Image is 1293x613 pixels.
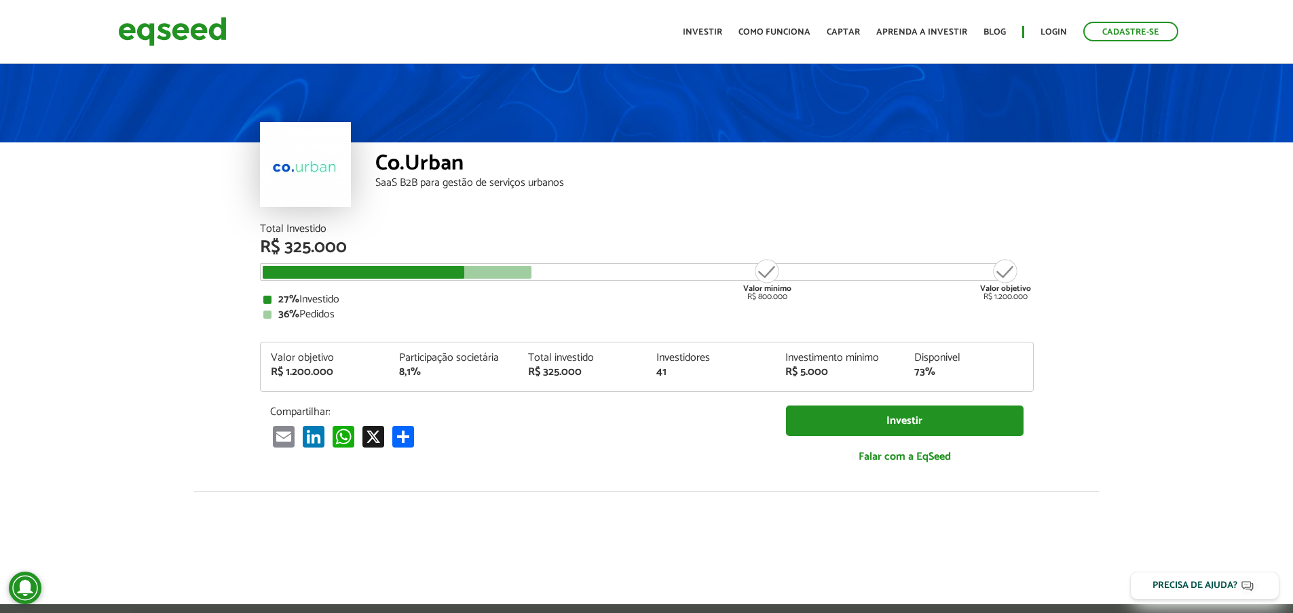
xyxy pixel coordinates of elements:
div: Participação societária [399,353,508,363]
a: Aprenda a investir [876,28,967,37]
div: Total investido [528,353,637,363]
a: Investir [786,406,1024,436]
a: Falar com a EqSeed [786,443,1024,471]
strong: Valor objetivo [980,282,1031,295]
a: Captar [827,28,860,37]
strong: Valor mínimo [743,282,791,295]
a: Email [270,425,297,448]
div: Disponível [914,353,1023,363]
a: Investir [683,28,722,37]
div: R$ 1.200.000 [271,367,379,378]
img: EqSeed [118,14,227,50]
a: WhatsApp [330,425,357,448]
a: Blog [983,28,1006,37]
div: Investimento mínimo [785,353,894,363]
div: Total Investido [260,224,1034,235]
p: Compartilhar: [270,406,766,418]
div: R$ 325.000 [528,367,637,378]
div: R$ 800.000 [742,258,793,301]
a: LinkedIn [300,425,327,448]
div: R$ 325.000 [260,239,1034,256]
strong: 27% [278,290,299,309]
div: Co.Urban [375,153,1034,178]
div: 73% [914,367,1023,378]
a: X [360,425,387,448]
a: Compartilhar [390,425,417,448]
a: Cadastre-se [1083,22,1178,41]
div: R$ 5.000 [785,367,894,378]
div: Valor objetivo [271,353,379,363]
a: Como funciona [738,28,810,37]
div: Investidores [656,353,765,363]
div: Investido [263,294,1030,305]
strong: 36% [278,305,299,323]
div: Pedidos [263,309,1030,320]
div: SaaS B2B para gestão de serviços urbanos [375,178,1034,189]
div: 8,1% [399,367,508,378]
div: 41 [656,367,765,378]
a: Login [1041,28,1067,37]
div: R$ 1.200.000 [980,258,1031,301]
